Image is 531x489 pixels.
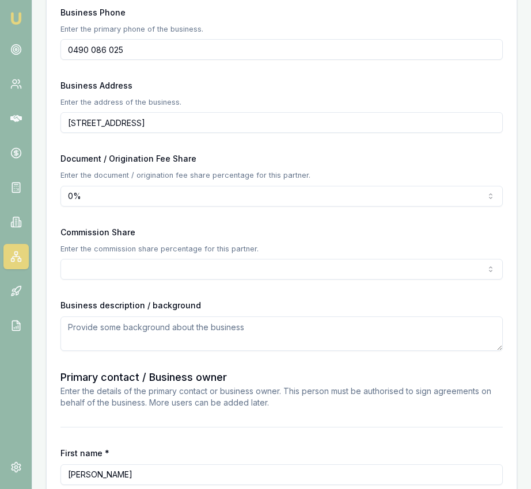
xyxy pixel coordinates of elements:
[60,97,503,108] p: Enter the address of the business.
[60,385,503,408] p: Enter the details of the primary contact or business owner. This person must be authorised to sig...
[60,227,135,237] label: Commission Share
[60,7,126,17] label: Business Phone
[60,24,503,35] p: Enter the primary phone of the business.
[60,369,503,385] h3: Primary contact / Business owner
[60,448,109,458] label: First name *
[60,170,503,181] p: Enter the document / origination fee share percentage for this partner.
[60,112,503,133] input: 123 Smith Street, Sydney, NSW 2000
[9,12,23,25] img: emu-icon-u.png
[60,243,503,254] p: Enter the commission share percentage for this partner.
[60,154,196,163] label: Document / Origination Fee Share
[60,39,503,60] input: 0431 234 567
[60,300,201,310] label: Business description / background
[60,81,132,90] label: Business Address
